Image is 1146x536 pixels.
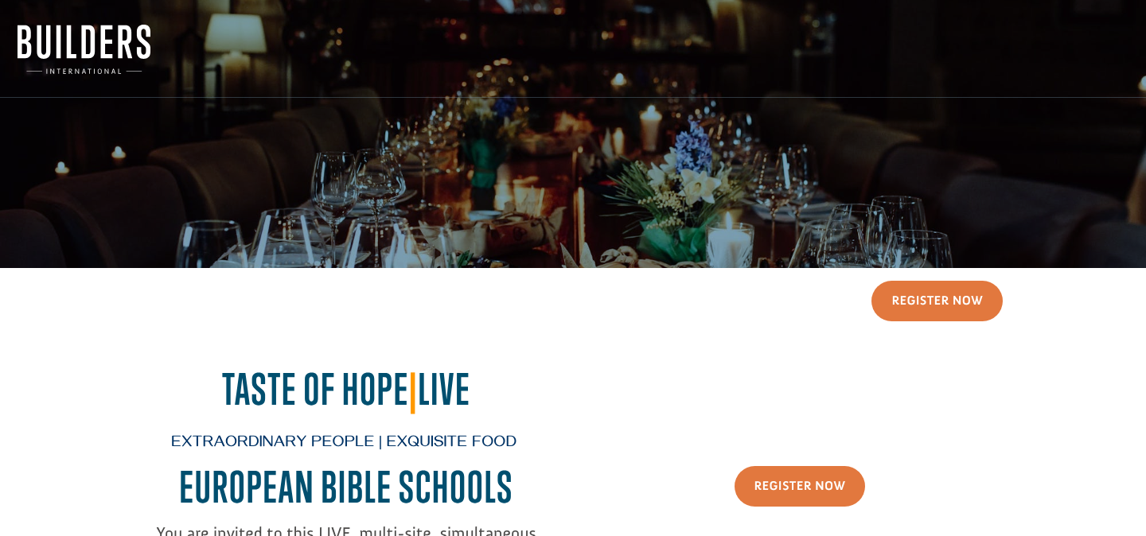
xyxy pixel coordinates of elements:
[409,363,418,414] span: |
[143,364,549,422] h2: Taste of Hope Live
[735,466,866,507] a: Register Now
[171,434,516,454] span: Extraordinary People | Exquisite Food
[497,461,513,512] span: S
[18,25,150,74] img: Builders International
[871,281,1003,321] a: Register Now
[143,462,549,520] h2: EUROPEAN BIBLE SCHOOL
